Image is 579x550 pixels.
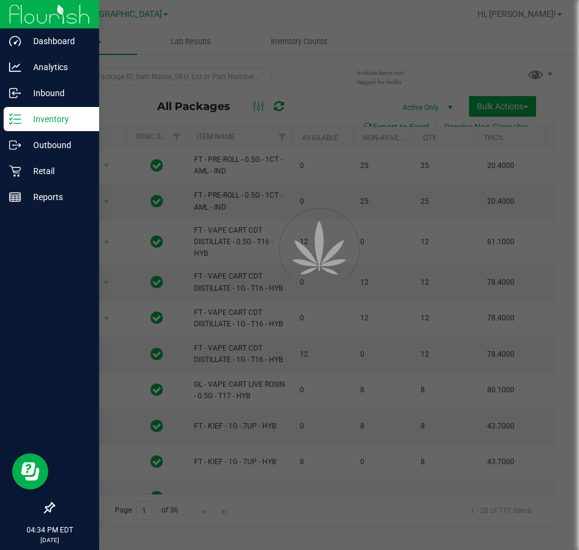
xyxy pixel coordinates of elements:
[12,453,48,490] iframe: Resource center
[9,165,21,177] inline-svg: Retail
[5,535,94,545] p: [DATE]
[21,164,94,178] p: Retail
[9,61,21,73] inline-svg: Analytics
[9,87,21,99] inline-svg: Inbound
[21,60,94,74] p: Analytics
[21,138,94,152] p: Outbound
[21,190,94,204] p: Reports
[21,112,94,126] p: Inventory
[9,191,21,203] inline-svg: Reports
[21,86,94,100] p: Inbound
[9,35,21,47] inline-svg: Dashboard
[9,139,21,151] inline-svg: Outbound
[5,525,94,535] p: 04:34 PM EDT
[9,113,21,125] inline-svg: Inventory
[21,34,94,48] p: Dashboard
